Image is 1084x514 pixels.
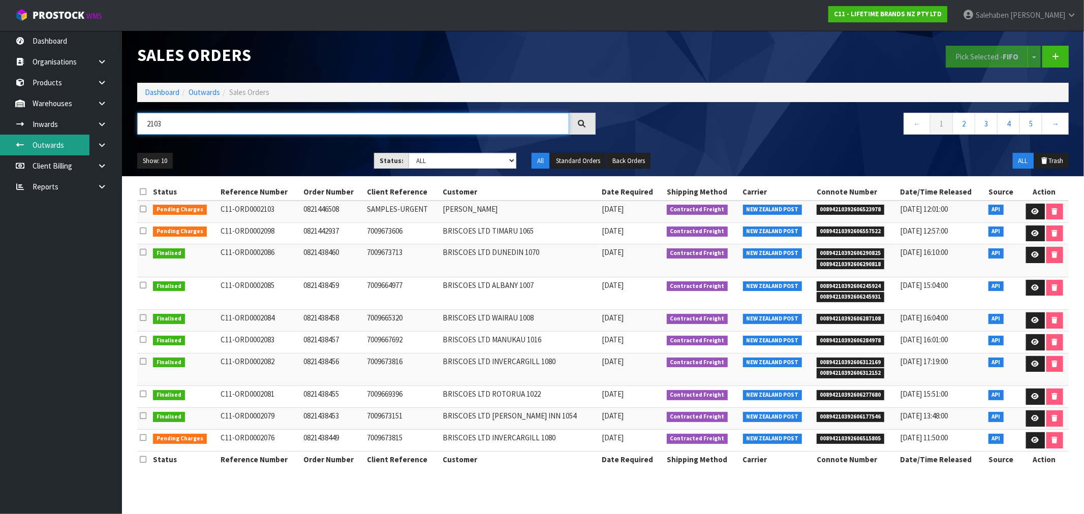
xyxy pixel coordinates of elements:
[301,201,364,222] td: 0821446508
[901,204,948,214] span: [DATE] 12:01:00
[817,368,885,378] span: 00894210392606312152
[817,248,885,259] span: 00894210392606290825
[901,280,948,290] span: [DATE] 15:04:00
[153,281,185,292] span: Finalised
[137,153,173,169] button: Show: 10
[1003,52,1018,61] strong: FIFO
[150,452,218,468] th: Status
[229,87,269,97] span: Sales Orders
[901,357,948,366] span: [DATE] 17:19:00
[986,452,1020,468] th: Source
[828,6,947,22] a: C11 - LIFETIME BRANDS NZ PTY LTD
[743,205,802,215] span: NEW ZEALAND POST
[817,434,885,444] span: 00894210392606515805
[1020,452,1069,468] th: Action
[988,336,1004,346] span: API
[988,281,1004,292] span: API
[667,227,728,237] span: Contracted Freight
[137,46,596,65] h1: Sales Orders
[664,452,740,468] th: Shipping Method
[667,281,728,292] span: Contracted Freight
[301,222,364,244] td: 0821442937
[440,452,599,468] th: Customer
[440,408,599,430] td: BRISCOES LTD [PERSON_NAME] INN 1054
[817,281,885,292] span: 00894210392606245924
[667,336,728,346] span: Contracted Freight
[364,244,440,277] td: 7009673713
[364,386,440,408] td: 7009669396
[817,336,885,346] span: 00894210392606284978
[364,332,440,354] td: 7009667692
[602,335,624,344] span: [DATE]
[218,386,301,408] td: C11-ORD0002081
[743,248,802,259] span: NEW ZEALAND POST
[898,452,986,468] th: Date/Time Released
[817,412,885,422] span: 00894210392606177546
[1042,113,1069,135] a: →
[532,153,549,169] button: All
[301,386,364,408] td: 0821438455
[1010,10,1065,20] span: [PERSON_NAME]
[946,46,1028,68] button: Pick Selected -FIFO
[153,205,207,215] span: Pending Charges
[817,358,885,368] span: 00894210392606312169
[901,411,948,421] span: [DATE] 13:48:00
[15,9,28,21] img: cube-alt.png
[952,113,975,135] a: 2
[364,430,440,452] td: 7009673815
[602,357,624,366] span: [DATE]
[600,452,664,468] th: Date Required
[602,226,624,236] span: [DATE]
[814,452,898,468] th: Connote Number
[218,353,301,385] td: C11-ORD0002082
[153,358,185,368] span: Finalised
[667,205,728,215] span: Contracted Freight
[743,336,802,346] span: NEW ZEALAND POST
[364,408,440,430] td: 7009673151
[153,227,207,237] span: Pending Charges
[364,184,440,200] th: Client Reference
[611,113,1069,138] nav: Page navigation
[988,205,1004,215] span: API
[740,184,814,200] th: Carrier
[988,434,1004,444] span: API
[440,244,599,277] td: BRISCOES LTD DUNEDIN 1070
[153,336,185,346] span: Finalised
[988,390,1004,400] span: API
[86,11,102,21] small: WMS
[440,430,599,452] td: BRISCOES LTD INVERCARGILL 1080
[988,314,1004,324] span: API
[817,390,885,400] span: 00894210392606277680
[602,204,624,214] span: [DATE]
[743,314,802,324] span: NEW ZEALAND POST
[667,434,728,444] span: Contracted Freight
[440,310,599,332] td: BRISCOES LTD WAIRAU 1008
[743,358,802,368] span: NEW ZEALAND POST
[975,113,998,135] a: 3
[667,248,728,259] span: Contracted Freight
[986,184,1020,200] th: Source
[218,184,301,200] th: Reference Number
[218,430,301,452] td: C11-ORD0002076
[189,87,220,97] a: Outwards
[664,184,740,200] th: Shipping Method
[301,332,364,354] td: 0821438457
[1020,184,1069,200] th: Action
[600,184,664,200] th: Date Required
[997,113,1020,135] a: 4
[364,201,440,222] td: SAMPLES-URGENT
[218,332,301,354] td: C11-ORD0002083
[743,434,802,444] span: NEW ZEALAND POST
[817,260,885,270] span: 00894210392606290818
[440,353,599,385] td: BRISCOES LTD INVERCARGILL 1080
[364,277,440,309] td: 7009664977
[301,310,364,332] td: 0821438458
[364,310,440,332] td: 7009665320
[301,452,364,468] th: Order Number
[440,201,599,222] td: [PERSON_NAME]
[218,408,301,430] td: C11-ORD0002079
[976,10,1009,20] span: Salehaben
[607,153,651,169] button: Back Orders
[364,452,440,468] th: Client Reference
[904,113,931,135] a: ←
